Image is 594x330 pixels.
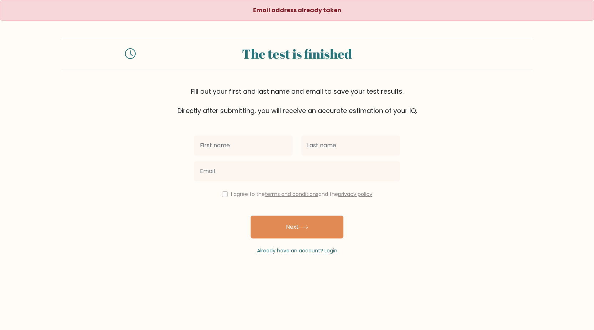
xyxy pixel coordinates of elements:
input: Email [194,161,400,181]
strong: Email address already taken [253,6,341,14]
input: First name [194,136,293,156]
label: I agree to the and the [231,191,372,198]
a: Already have an account? Login [257,247,337,254]
div: The test is finished [144,44,450,63]
a: terms and conditions [265,191,318,198]
input: Last name [301,136,400,156]
a: privacy policy [338,191,372,198]
div: Fill out your first and last name and email to save your test results. Directly after submitting,... [61,87,533,115]
button: Next [251,216,343,238]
